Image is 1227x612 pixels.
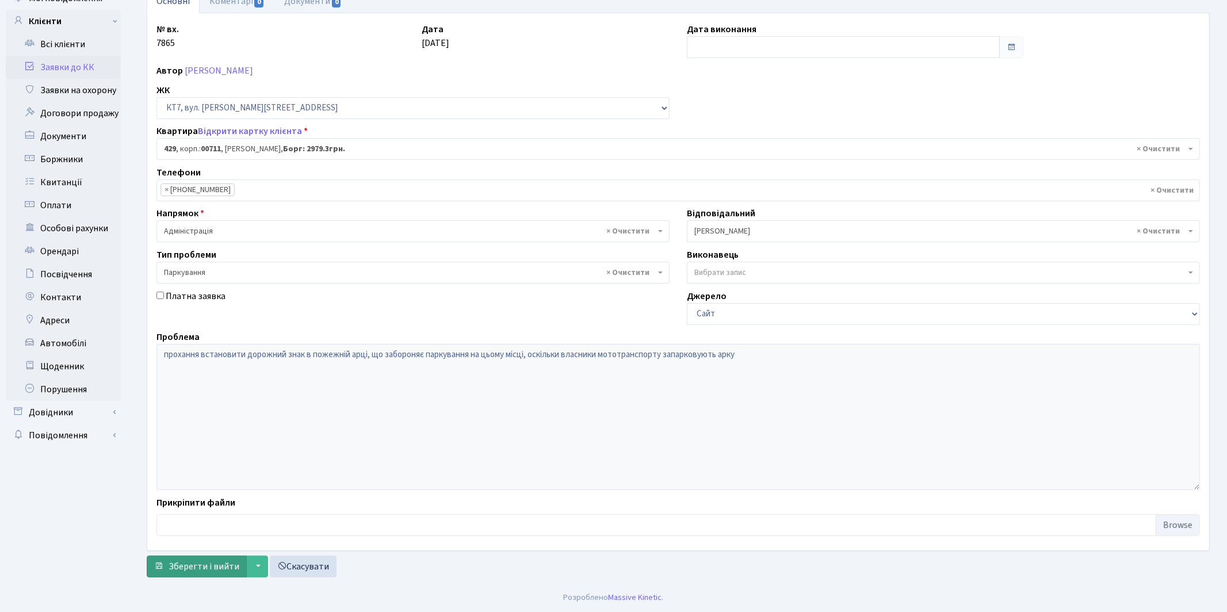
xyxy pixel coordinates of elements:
span: Видалити всі елементи [606,225,649,237]
a: Оплати [6,194,121,217]
span: Микитенко І.В. [687,220,1200,242]
label: Виконавець [687,248,739,262]
span: Микитенко І.В. [694,225,1186,237]
span: Видалити всі елементи [606,267,649,278]
a: Massive Kinetic [609,591,662,603]
a: Квитанції [6,171,121,194]
span: Зберегти і вийти [169,560,239,573]
span: × [165,184,169,196]
label: ЖК [156,83,170,97]
a: Відкрити картку клієнта [198,125,302,137]
div: [DATE] [413,22,678,58]
label: Автор [156,64,183,78]
a: Контакти [6,286,121,309]
a: Боржники [6,148,121,171]
label: Платна заявка [166,289,225,303]
a: Документи [6,125,121,148]
label: Дата виконання [687,22,756,36]
a: [PERSON_NAME] [185,64,253,77]
a: Скасувати [270,556,337,577]
label: Проблема [156,330,200,344]
a: Повідомлення [6,424,121,447]
label: Відповідальний [687,206,755,220]
label: № вх. [156,22,179,36]
a: Довідники [6,401,121,424]
li: (050) 386-81-17 [160,183,235,196]
span: Видалити всі елементи [1150,185,1194,196]
b: 00711 [201,143,221,155]
a: Порушення [6,378,121,401]
label: Прикріпити файли [156,496,235,510]
label: Квартира [156,124,308,138]
a: Щоденник [6,355,121,378]
a: Адреси [6,309,121,332]
a: Всі клієнти [6,33,121,56]
label: Джерело [687,289,727,303]
label: Дата [422,22,444,36]
span: Паркування [156,262,670,284]
span: <b>429</b>, корп.: <b>00711</b>, Губарєва Марина Вадимівна, <b>Борг: 2979.3грн.</b> [164,143,1186,155]
span: Адміністрація [164,225,655,237]
a: Орендарі [6,240,121,263]
textarea: прохання встановити дорожний знак в пожежній арці, що забороняє паркування на цьому місці, оскіль... [156,344,1200,490]
b: 429 [164,143,176,155]
button: Зберегти і вийти [147,556,247,577]
label: Напрямок [156,206,204,220]
a: Договори продажу [6,102,121,125]
label: Тип проблеми [156,248,216,262]
span: <b>429</b>, корп.: <b>00711</b>, Губарєва Марина Вадимівна, <b>Борг: 2979.3грн.</b> [156,138,1200,160]
a: Клієнти [6,10,121,33]
a: Заявки на охорону [6,79,121,102]
span: Видалити всі елементи [1137,225,1180,237]
a: Посвідчення [6,263,121,286]
span: Вибрати запис [694,267,746,278]
span: Паркування [164,267,655,278]
label: Телефони [156,166,201,179]
span: Видалити всі елементи [1137,143,1180,155]
b: Борг: 2979.3грн. [283,143,345,155]
div: Розроблено . [564,591,664,604]
span: Адміністрація [156,220,670,242]
a: Автомобілі [6,332,121,355]
a: Особові рахунки [6,217,121,240]
div: 7865 [148,22,413,58]
a: Заявки до КК [6,56,121,79]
